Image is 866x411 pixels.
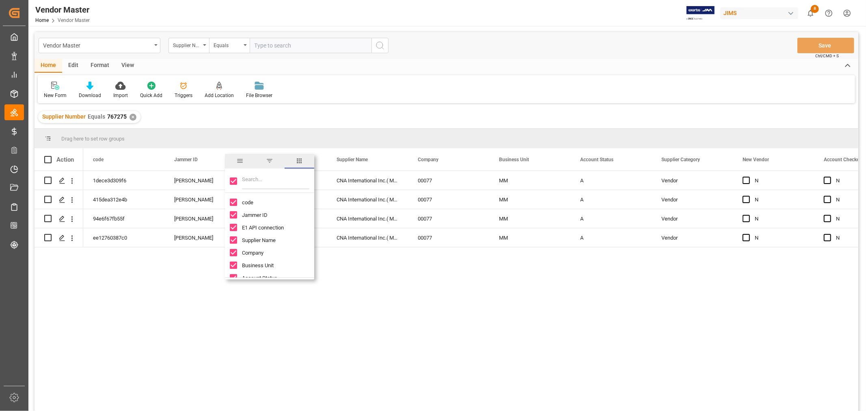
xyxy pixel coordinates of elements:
div: Account Status column toggle visibility (visible) [230,272,319,284]
div: Action [56,156,74,163]
div: E1 API connection column toggle visibility (visible) [230,221,319,234]
div: Download [79,92,101,99]
button: show 8 new notifications [801,4,820,22]
div: ee12760387c0 [83,228,164,247]
div: Triggers [175,92,192,99]
span: 8 [811,5,819,13]
span: general [225,154,255,169]
div: 00077 [408,190,489,209]
div: Vendor [661,229,723,247]
span: Ctrl/CMD + S [815,53,839,59]
div: CNA International Inc.( Magic Chef) [327,228,408,247]
div: MM [489,171,570,190]
div: Home [35,59,62,73]
span: New Vendor [743,157,769,162]
div: 94e6f67fb55f [83,209,164,228]
span: E1 API connection [242,225,284,231]
div: Import [113,92,128,99]
div: A [580,190,642,209]
div: ✕ [130,114,136,121]
div: View [115,59,140,73]
div: Format [84,59,115,73]
span: Supplier Name [337,157,368,162]
div: Supplier Name column toggle visibility (visible) [230,234,319,247]
div: Press SPACE to select this row. [35,190,83,209]
img: Exertis%20JAM%20-%20Email%20Logo.jpg_1722504956.jpg [687,6,715,20]
span: Company [418,157,438,162]
div: Supplier Number [173,40,201,49]
div: Edit [62,59,84,73]
div: [PERSON_NAME] [174,171,236,190]
div: Vendor [661,210,723,228]
span: Company [242,250,263,256]
button: open menu [39,38,160,53]
span: columns [285,154,314,169]
span: Supplier Category [661,157,700,162]
div: MM [489,209,570,228]
div: Jammer ID column toggle visibility (visible) [230,209,319,221]
div: CNA International Inc.( Magic Chef) [327,209,408,228]
span: code [242,199,253,205]
div: Vendor Master [35,4,90,16]
div: A [580,210,642,228]
div: Add Location [205,92,234,99]
div: N [755,171,804,190]
a: Home [35,17,49,23]
span: Account Status [242,275,277,281]
button: Help Center [820,4,838,22]
span: code [93,157,104,162]
input: Type to search [250,38,371,53]
button: JIMS [720,5,801,21]
div: N [755,210,804,228]
div: CNA International Inc.( Magic Chef) [327,190,408,209]
div: 00077 [408,228,489,247]
div: Press SPACE to select this row. [35,209,83,228]
div: 00077 [408,171,489,190]
div: Vendor [661,190,723,209]
div: Press SPACE to select this row. [35,228,83,247]
span: Jammer ID [174,157,198,162]
span: Business Unit [242,262,274,268]
button: search button [371,38,389,53]
div: Equals [214,40,241,49]
div: [PERSON_NAME] [174,229,236,247]
span: Supplier Number [42,113,86,120]
span: Jammer ID [242,212,268,218]
span: Account Status [580,157,613,162]
div: MM [489,228,570,247]
div: Vendor [661,171,723,190]
div: A [580,229,642,247]
div: MM [489,190,570,209]
div: CNA International Inc.( Magic Chef) [327,171,408,190]
div: [PERSON_NAME] [174,210,236,228]
button: open menu [209,38,250,53]
span: 767275 [107,113,127,120]
div: File Browser [246,92,272,99]
span: Equals [88,113,105,120]
div: A [580,171,642,190]
span: Drag here to set row groups [61,136,125,142]
button: Save [797,38,854,53]
div: New Form [44,92,67,99]
div: 415dea312e4b [83,190,164,209]
div: Vendor Master [43,40,151,50]
div: Company column toggle visibility (visible) [230,247,319,259]
span: Business Unit [499,157,529,162]
div: N [755,229,804,247]
div: JIMS [720,7,798,19]
input: Filter Columns Input [242,173,309,189]
div: Business Unit column toggle visibility (visible) [230,259,319,272]
div: Press SPACE to select this row. [35,171,83,190]
button: open menu [168,38,209,53]
div: code column toggle visibility (visible) [230,196,319,209]
div: 00077 [408,209,489,228]
span: filter [255,154,284,169]
div: 1dece3d309f6 [83,171,164,190]
div: Quick Add [140,92,162,99]
div: N [755,190,804,209]
span: Supplier Name [242,237,276,243]
div: [PERSON_NAME] [174,190,236,209]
